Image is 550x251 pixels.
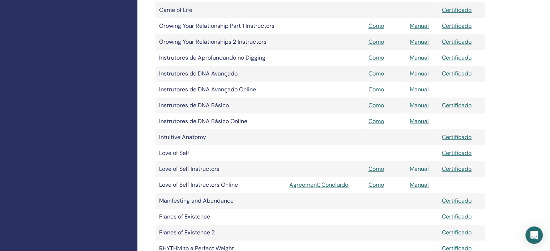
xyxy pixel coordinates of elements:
a: Certificado [442,54,472,61]
a: Como [368,86,384,93]
div: Open Intercom Messenger [525,226,543,244]
td: Instrutores de DNA Avançado [155,66,286,82]
a: Manual [410,22,429,30]
a: Certificado [442,6,472,14]
a: Manual [410,117,429,125]
a: Manual [410,165,429,173]
a: Como [368,38,384,46]
a: Manual [410,101,429,109]
a: Manual [410,86,429,93]
a: Manual [410,54,429,61]
td: Manifesting and Abundance [155,193,286,209]
td: Love of Self Instructors Online [155,177,286,193]
a: Certificado [442,38,472,46]
td: Growing Your Relationship Part 1 Instructors [155,18,286,34]
td: Instrutores de Aprofundando no Digging [155,50,286,66]
a: Manual [410,38,429,46]
a: Certificado [442,70,472,77]
a: Certificado [442,229,472,236]
a: Agreement: Concluído [289,181,361,189]
a: Como [368,181,384,189]
td: Game of Life [155,2,286,18]
td: Planes of Existence [155,209,286,225]
td: Instrutores de DNA Básico Online [155,113,286,129]
a: Manual [410,70,429,77]
a: Certificado [442,197,472,204]
td: Growing Your Relationships 2 Instructors [155,34,286,50]
td: Instrutores de DNA Avançado Online [155,82,286,98]
td: Planes of Existence 2 [155,225,286,241]
a: Como [368,117,384,125]
a: Certificado [442,165,472,173]
td: Instrutores de DNA Básico [155,98,286,113]
a: Certificado [442,22,472,30]
a: Como [368,101,384,109]
td: Love of Self Instructors [155,161,286,177]
a: Certificado [442,149,472,157]
a: Como [368,165,384,173]
a: Certificado [442,213,472,220]
a: Manual [410,181,429,189]
a: Como [368,22,384,30]
a: Certificado [442,101,472,109]
a: Certificado [442,133,472,141]
a: Como [368,70,384,77]
a: Como [368,54,384,61]
td: Love of Self [155,145,286,161]
td: Intuitive Anatomy [155,129,286,145]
